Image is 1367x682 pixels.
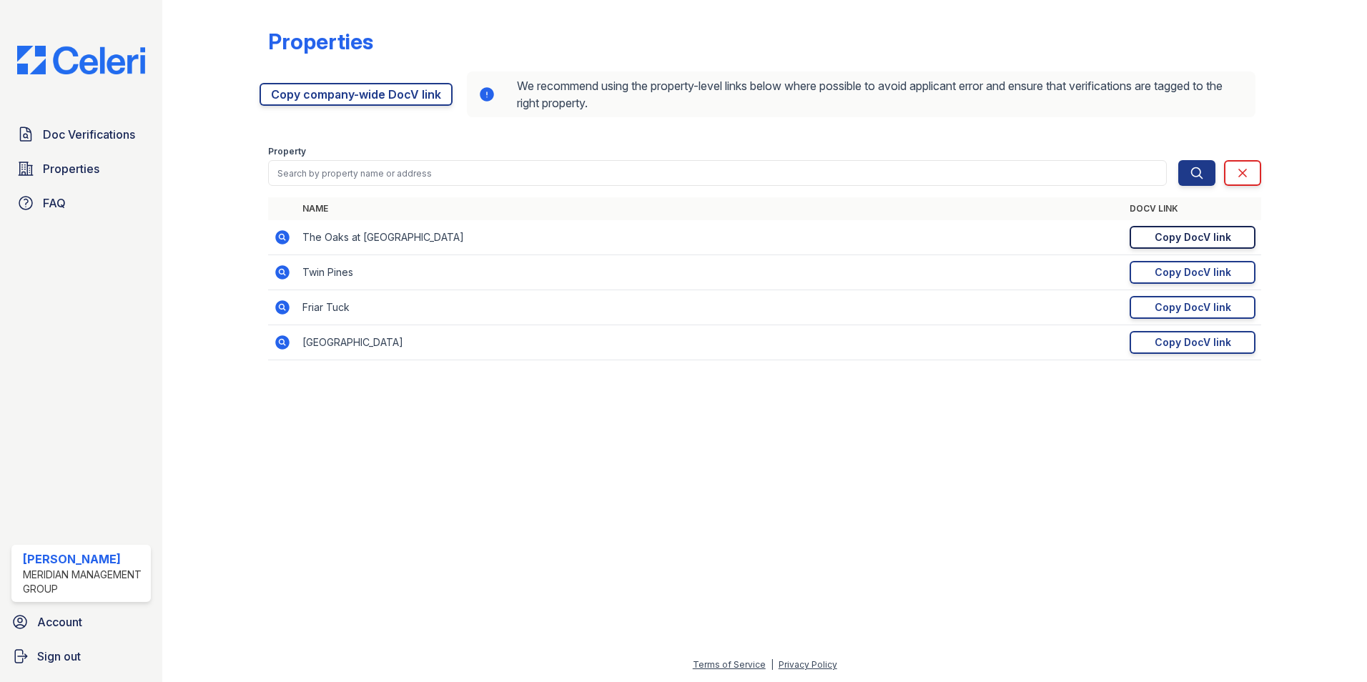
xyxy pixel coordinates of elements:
[37,648,81,665] span: Sign out
[1155,265,1231,280] div: Copy DocV link
[1155,335,1231,350] div: Copy DocV link
[268,29,373,54] div: Properties
[1130,261,1255,284] a: Copy DocV link
[6,642,157,671] a: Sign out
[11,154,151,183] a: Properties
[268,160,1167,186] input: Search by property name or address
[771,659,774,670] div: |
[1124,197,1261,220] th: DocV Link
[779,659,837,670] a: Privacy Policy
[1130,296,1255,319] a: Copy DocV link
[260,83,453,106] a: Copy company-wide DocV link
[11,120,151,149] a: Doc Verifications
[43,160,99,177] span: Properties
[1130,331,1255,354] a: Copy DocV link
[11,189,151,217] a: FAQ
[297,325,1124,360] td: [GEOGRAPHIC_DATA]
[297,290,1124,325] td: Friar Tuck
[1155,230,1231,244] div: Copy DocV link
[6,46,157,74] img: CE_Logo_Blue-a8612792a0a2168367f1c8372b55b34899dd931a85d93a1a3d3e32e68fde9ad4.png
[297,255,1124,290] td: Twin Pines
[23,550,145,568] div: [PERSON_NAME]
[467,71,1255,117] div: We recommend using the property-level links below where possible to avoid applicant error and ens...
[268,146,306,157] label: Property
[1130,226,1255,249] a: Copy DocV link
[693,659,766,670] a: Terms of Service
[6,608,157,636] a: Account
[297,197,1124,220] th: Name
[23,568,145,596] div: Meridian Management Group
[43,126,135,143] span: Doc Verifications
[37,613,82,631] span: Account
[1155,300,1231,315] div: Copy DocV link
[297,220,1124,255] td: The Oaks at [GEOGRAPHIC_DATA]
[43,194,66,212] span: FAQ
